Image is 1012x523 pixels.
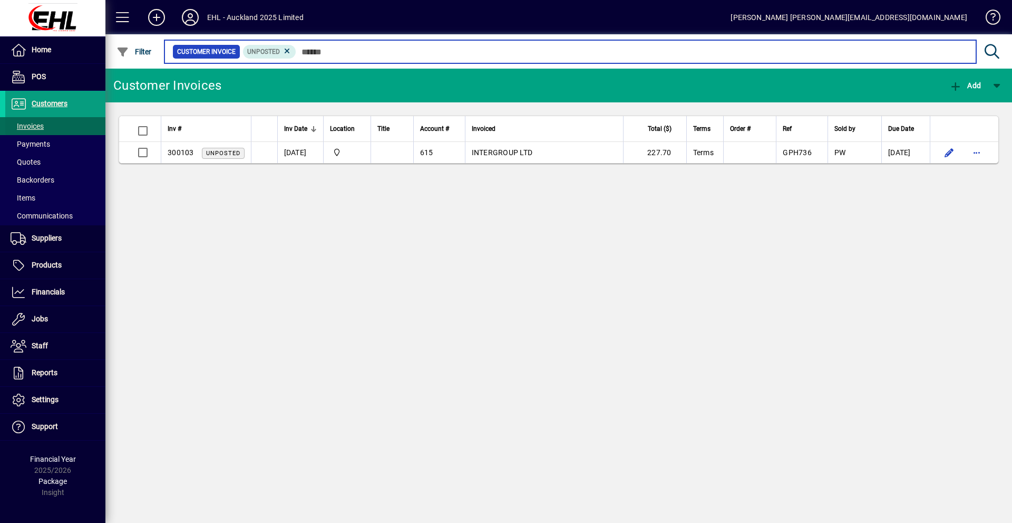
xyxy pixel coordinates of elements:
div: Due Date [888,123,923,135]
span: GPH736 [783,148,812,157]
span: EHL AUCKLAND [330,147,364,158]
span: Sold by [834,123,855,135]
button: Profile [173,8,207,27]
span: 615 [420,148,433,157]
span: Filter [116,47,152,56]
button: More options [968,144,985,161]
mat-chip: Customer Invoice Status: Unposted [243,45,296,59]
span: Quotes [11,158,41,166]
div: EHL - Auckland 2025 Limited [207,9,304,26]
span: Package [38,477,67,486]
span: Inv Date [284,123,307,135]
div: Inv Date [284,123,317,135]
span: Customers [32,99,67,108]
div: Order # [730,123,770,135]
span: Financials [32,288,65,296]
td: [DATE] [277,142,323,163]
span: Payments [11,140,50,148]
span: Financial Year [30,455,76,463]
a: Quotes [5,153,105,171]
a: Payments [5,135,105,153]
span: Unposted [206,150,240,157]
a: Financials [5,279,105,306]
a: Reports [5,360,105,386]
span: Ref [783,123,792,135]
span: Reports [32,368,57,377]
span: INTERGROUP LTD [472,148,533,157]
button: Filter [114,42,154,61]
span: Add [949,81,981,90]
div: Invoiced [472,123,617,135]
span: PW [834,148,846,157]
a: Jobs [5,306,105,332]
button: Add [947,76,984,95]
span: Terms [693,148,714,157]
span: Inv # [168,123,181,135]
span: Home [32,45,51,54]
span: Items [11,194,35,202]
span: Account # [420,123,449,135]
span: Customer Invoice [177,46,236,57]
td: 227.70 [623,142,686,163]
a: Support [5,414,105,440]
button: Edit [941,144,958,161]
span: POS [32,72,46,81]
a: POS [5,64,105,90]
div: Customer Invoices [113,77,221,94]
a: Settings [5,387,105,413]
span: Total ($) [648,123,672,135]
div: Inv # [168,123,245,135]
span: Jobs [32,315,48,323]
div: Account # [420,123,459,135]
span: Invoiced [472,123,495,135]
div: Sold by [834,123,875,135]
span: Location [330,123,355,135]
span: Unposted [247,48,280,55]
button: Add [140,8,173,27]
div: Ref [783,123,821,135]
span: Due Date [888,123,914,135]
a: Products [5,252,105,279]
div: [PERSON_NAME] [PERSON_NAME][EMAIL_ADDRESS][DOMAIN_NAME] [731,9,967,26]
span: Invoices [11,122,44,130]
div: Title [377,123,407,135]
span: Staff [32,341,48,350]
span: Communications [11,212,73,220]
span: 300103 [168,148,194,157]
a: Items [5,189,105,207]
a: Suppliers [5,225,105,252]
a: Home [5,37,105,63]
span: Terms [693,123,711,135]
span: Title [377,123,390,135]
a: Knowledge Base [978,2,999,36]
a: Backorders [5,171,105,189]
a: Communications [5,207,105,225]
span: Backorders [11,176,54,184]
div: Location [330,123,364,135]
span: Products [32,261,62,269]
span: Support [32,422,58,431]
span: Order # [730,123,751,135]
span: Settings [32,395,59,404]
td: [DATE] [881,142,930,163]
a: Invoices [5,117,105,135]
a: Staff [5,333,105,359]
div: Total ($) [630,123,681,135]
span: Suppliers [32,234,62,242]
